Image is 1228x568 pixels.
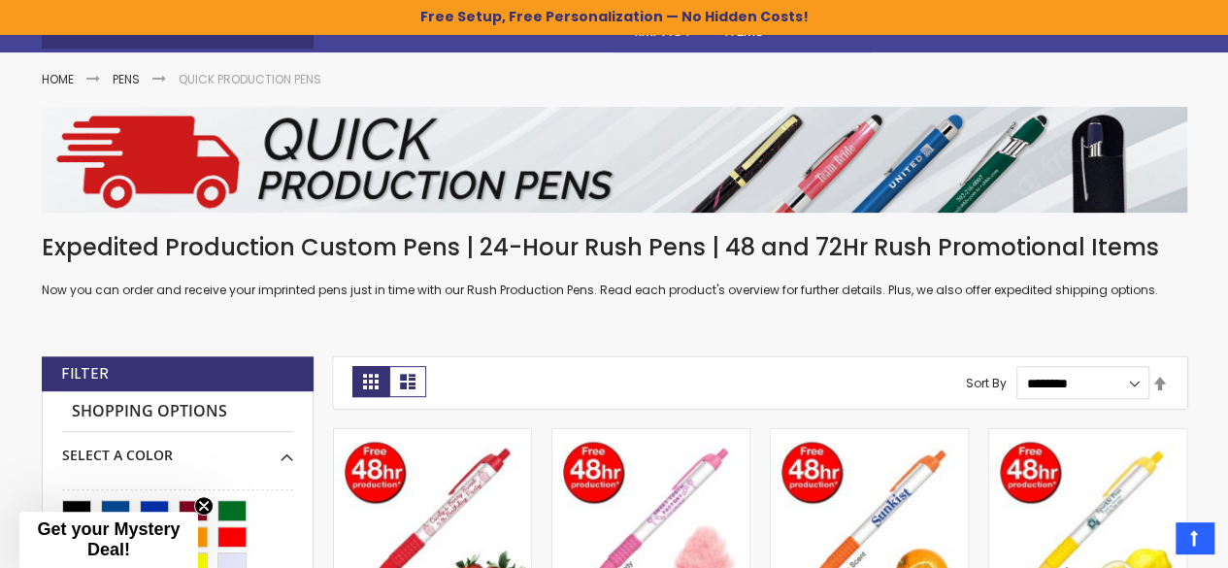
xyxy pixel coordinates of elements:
[352,366,389,397] strong: Grid
[334,428,531,445] a: PenScents™ Scented Pens - Strawberry Scent, 48-Hr Production
[771,428,968,445] a: PenScents™ Scented Pens - Orange Scent, 48 Hr Production
[552,428,749,445] a: PenScents™ Scented Pens - Cotton Candy Scent, 48 Hour Production
[62,391,293,433] strong: Shopping Options
[37,519,180,559] span: Get your Mystery Deal!
[62,432,293,465] div: Select A Color
[61,363,109,384] strong: Filter
[42,71,74,87] a: Home
[966,375,1007,391] label: Sort By
[179,71,321,87] strong: Quick Production Pens
[42,107,1187,212] img: Quick Production Pens
[42,283,1187,298] p: Now you can order and receive your imprinted pens just in time with our Rush Production Pens. Rea...
[194,496,214,516] button: Close teaser
[113,71,140,87] a: Pens
[19,512,198,568] div: Get your Mystery Deal!Close teaser
[42,232,1187,263] h1: Expedited Production Custom Pens | 24-Hour Rush Pens | 48 and 72Hr Rush Promotional Items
